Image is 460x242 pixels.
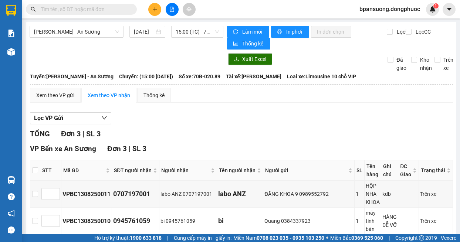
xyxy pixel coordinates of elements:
span: 15:00 (TC) - 70B-020.89 [176,26,219,37]
b: Tuyến: [PERSON_NAME] - An Sương [30,74,114,79]
span: Người gửi [265,166,347,174]
div: HÀNG DỄ VỠ [382,213,397,229]
strong: 0708 023 035 - 0935 103 250 [257,235,324,241]
span: Tài xế: [PERSON_NAME] [226,72,281,81]
span: Loại xe: Limousine 10 chỗ VIP [287,72,356,81]
span: Lọc CR [394,28,413,36]
span: Mã GD [63,166,104,174]
span: Lọc VP Gửi [34,113,63,123]
span: In phơi [286,28,303,36]
div: labo ANZ 0707197001 [160,190,216,198]
div: HỘP NHA KHOA [366,182,380,206]
div: ĐĂNG KHOA 9 0989552792 [264,190,353,198]
th: Ghi chú [381,160,398,181]
span: file-add [169,7,175,12]
span: copyright [419,235,424,241]
img: warehouse-icon [7,48,15,56]
span: plus [152,7,158,12]
span: Kho nhận [417,56,435,72]
div: Trên xe [420,190,451,198]
strong: 1900 633 818 [130,235,162,241]
div: Quang 0384337923 [264,217,353,225]
td: VPBC1308250010 [61,208,112,235]
span: printer [277,29,283,35]
span: question-circle [8,193,15,200]
button: file-add [166,3,179,16]
span: down [101,115,107,121]
button: caret-down [443,3,456,16]
div: labo ANZ [218,189,262,199]
span: Chuyến: (15:00 [DATE]) [119,72,173,81]
img: warehouse-icon [7,176,15,184]
img: logo-vxr [6,5,16,16]
span: Trạng thái [421,166,445,174]
span: | [129,144,131,153]
span: caret-down [446,6,453,13]
span: sync [233,29,239,35]
div: máy tính bàn [366,209,380,233]
span: Hỗ trợ kỹ thuật: [94,234,162,242]
span: Số xe: 70B-020.89 [179,72,220,81]
span: Cung cấp máy in - giấy in: [174,234,231,242]
span: Người nhận [161,166,209,174]
span: Lọc CC [413,28,432,36]
span: Xuất Excel [242,55,266,63]
span: Miền Nam [233,234,324,242]
button: printerIn phơi [271,26,309,38]
button: Lọc VP Gửi [30,112,111,124]
span: 1 [434,3,437,8]
td: 0707197001 [112,181,159,208]
span: bar-chart [233,41,239,47]
div: Xem theo VP gửi [36,91,74,99]
div: 0707197001 [113,189,158,199]
span: | [389,234,390,242]
span: search [31,7,36,12]
span: SL 3 [132,144,146,153]
span: Thống kê [242,40,264,48]
sup: 1 [433,3,439,8]
span: notification [8,210,15,217]
span: TỔNG [30,129,50,138]
div: bi [218,216,262,226]
button: bar-chartThống kê [227,38,270,50]
div: 0945761059 [113,216,158,226]
span: Đã giao [393,56,409,72]
td: VPBC1308250011 [61,181,112,208]
img: solution-icon [7,30,15,37]
button: syncLàm mới [227,26,269,38]
td: 0945761059 [112,208,159,235]
span: Đơn 3 [107,144,127,153]
div: bi 0945761059 [160,217,216,225]
th: Tên hàng [365,160,381,181]
button: In đơn chọn [311,26,351,38]
th: STT [40,160,61,181]
strong: 0369 525 060 [351,235,383,241]
span: SL 3 [86,129,101,138]
span: Tên người nhận [219,166,256,174]
td: bi [217,208,263,235]
span: VP Bến xe An Sương [30,144,96,153]
button: plus [148,3,161,16]
span: aim [186,7,192,12]
div: Thống kê [143,91,165,99]
span: | [82,129,84,138]
span: Miền Bắc [330,234,383,242]
span: | [167,234,168,242]
span: Làm mới [242,28,263,36]
div: 1 [356,217,363,225]
div: VPBC1308250010 [62,217,111,226]
span: Đơn 3 [61,129,81,138]
button: aim [183,3,196,16]
span: ⚪️ [326,236,328,239]
span: bpansuong.dongphuoc [354,4,426,14]
div: Trên xe [420,217,451,225]
div: Xem theo VP nhận [88,91,130,99]
div: VPBC1308250011 [62,190,111,199]
span: ĐC Giao [400,162,411,178]
div: 1 [356,190,363,198]
span: Châu Thành - An Sương [34,26,119,37]
span: message [8,226,15,234]
input: Tìm tên, số ĐT hoặc mã đơn [41,5,128,13]
span: Trên xe [440,56,456,72]
img: icon-new-feature [429,6,436,13]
